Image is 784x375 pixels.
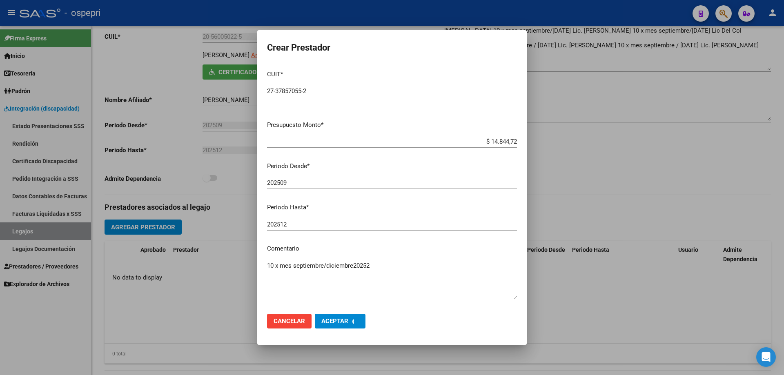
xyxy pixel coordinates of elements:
p: Periodo Desde [267,162,517,171]
span: Aceptar [321,317,348,325]
p: Periodo Hasta [267,203,517,212]
button: Cancelar [267,314,312,328]
button: Aceptar [315,314,365,328]
p: Presupuesto Monto [267,120,517,130]
h2: Crear Prestador [267,40,517,55]
div: Open Intercom Messenger [756,347,776,367]
span: Cancelar [274,317,305,325]
p: CUIT [267,70,517,79]
p: Comentario [267,244,517,253]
